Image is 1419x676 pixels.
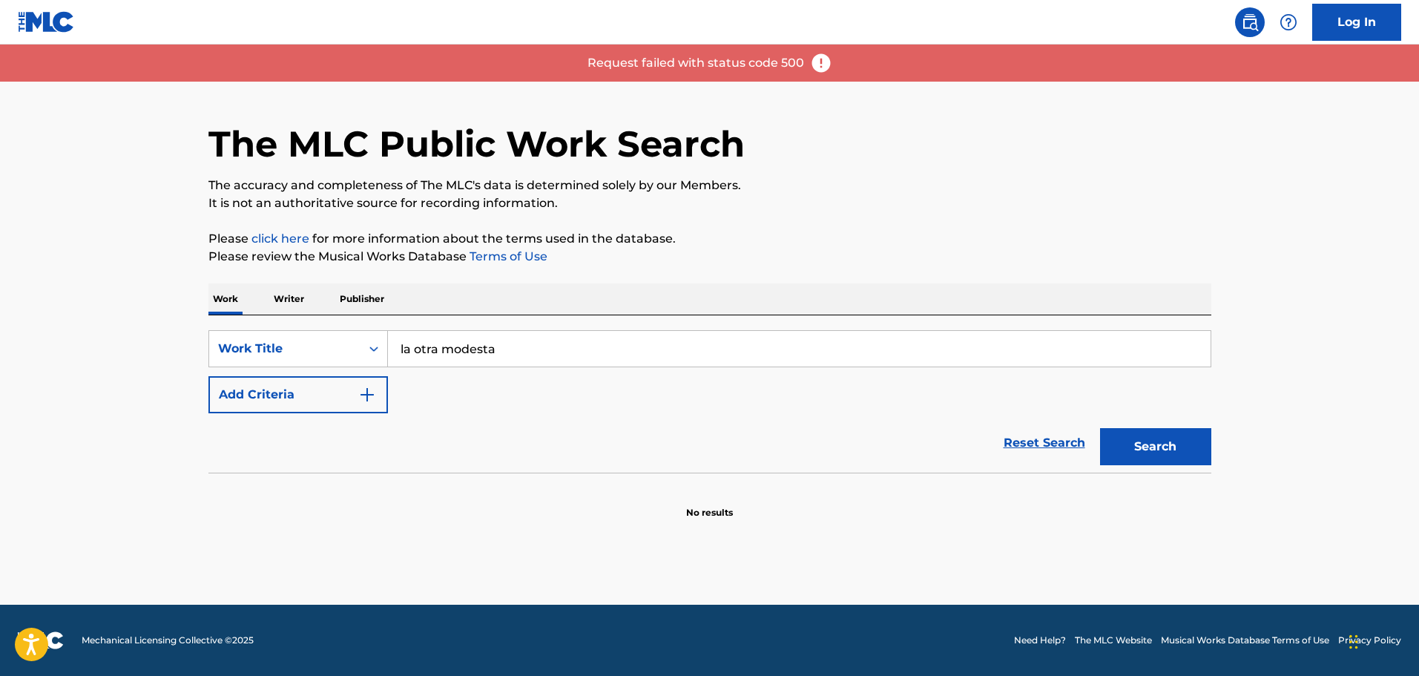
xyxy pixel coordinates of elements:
[269,283,309,315] p: Writer
[1014,634,1066,647] a: Need Help?
[1345,605,1419,676] iframe: Chat Widget
[18,11,75,33] img: MLC Logo
[1274,7,1303,37] div: Help
[996,427,1093,459] a: Reset Search
[82,634,254,647] span: Mechanical Licensing Collective © 2025
[18,631,64,649] img: logo
[335,283,389,315] p: Publisher
[208,283,243,315] p: Work
[1280,13,1297,31] img: help
[208,248,1211,266] p: Please review the Musical Works Database
[208,122,745,166] h1: The MLC Public Work Search
[686,488,733,519] p: No results
[251,232,309,246] a: click here
[208,177,1211,194] p: The accuracy and completeness of The MLC's data is determined solely by our Members.
[810,52,832,74] img: error
[218,340,352,358] div: Work Title
[1241,13,1259,31] img: search
[1075,634,1152,647] a: The MLC Website
[587,54,804,72] p: Request failed with status code 500
[1100,428,1211,465] button: Search
[467,249,547,263] a: Terms of Use
[208,330,1211,473] form: Search Form
[358,386,376,404] img: 9d2ae6d4665cec9f34b9.svg
[208,230,1211,248] p: Please for more information about the terms used in the database.
[1235,7,1265,37] a: Public Search
[208,376,388,413] button: Add Criteria
[1338,634,1401,647] a: Privacy Policy
[1349,620,1358,664] div: Drag
[1312,4,1401,41] a: Log In
[208,194,1211,212] p: It is not an authoritative source for recording information.
[1161,634,1329,647] a: Musical Works Database Terms of Use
